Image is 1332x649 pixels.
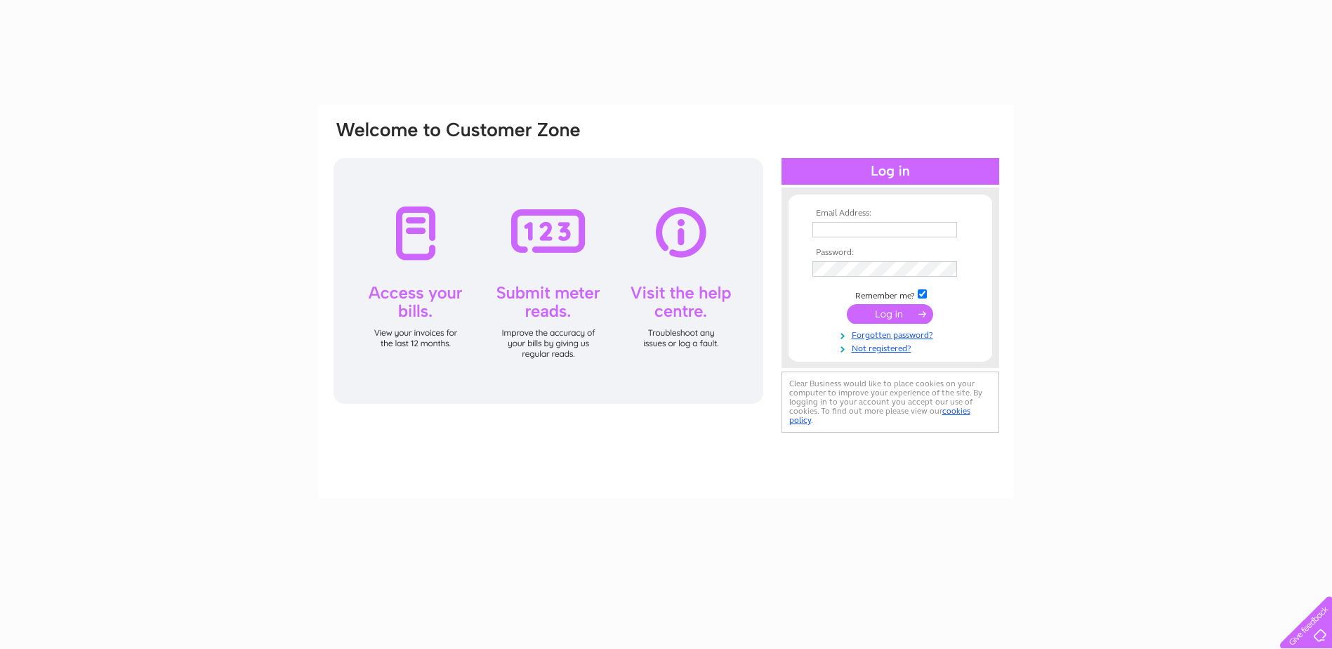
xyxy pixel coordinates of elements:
[847,304,933,324] input: Submit
[809,287,972,301] td: Remember me?
[789,406,970,425] a: cookies policy
[809,248,972,258] th: Password:
[809,209,972,218] th: Email Address:
[812,341,972,354] a: Not registered?
[812,327,972,341] a: Forgotten password?
[782,372,999,433] div: Clear Business would like to place cookies on your computer to improve your experience of the sit...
